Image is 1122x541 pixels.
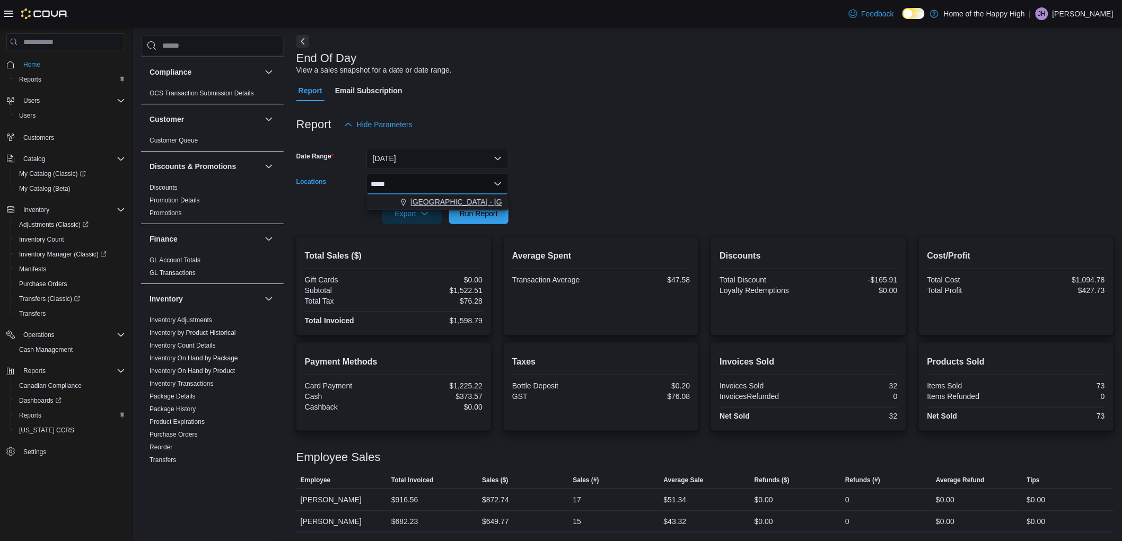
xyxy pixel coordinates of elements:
div: Finance [141,254,284,283]
button: Customers [2,129,129,145]
a: Adjustments (Classic) [11,217,129,232]
div: $649.77 [482,515,509,528]
button: Users [11,108,129,123]
span: Cash Management [15,343,125,356]
button: Next [296,35,309,48]
span: Total Invoiced [391,476,434,484]
div: $0.00 [755,515,773,528]
button: Customer [262,113,275,126]
span: Customers [19,130,125,144]
span: Export [389,203,435,224]
div: Choose from the following options [366,194,509,210]
button: Transfers [11,306,129,321]
a: Inventory Adjustments [150,316,212,324]
button: Cash Management [11,342,129,357]
div: 0 [1018,392,1105,401]
div: Total Tax [305,297,392,305]
div: 32 [811,382,898,390]
button: Operations [2,327,129,342]
a: Inventory Count [15,233,68,246]
span: Users [15,109,125,122]
a: Transfers [150,456,176,464]
a: My Catalog (Classic) [11,166,129,181]
span: JH [1038,7,1046,20]
span: Hide Parameters [357,119,413,130]
span: Reports [23,367,46,375]
a: Manifests [15,263,50,276]
button: Operations [19,329,59,341]
button: My Catalog (Beta) [11,181,129,196]
button: Inventory [19,203,54,216]
span: Manifests [15,263,125,276]
a: Settings [19,446,50,458]
div: GST [512,392,599,401]
a: Transfers (Classic) [15,292,84,305]
a: Reports [15,409,46,422]
a: Package History [150,405,196,413]
button: [DATE] [366,148,509,169]
span: Reports [19,75,41,84]
span: Inventory Count Details [150,341,216,350]
span: [GEOGRAPHIC_DATA] - [GEOGRAPHIC_DATA] - Fire & Flower [410,197,623,207]
span: My Catalog (Classic) [19,170,86,178]
div: Customer [141,134,284,151]
button: Users [19,94,44,107]
a: Inventory On Hand by Product [150,367,235,375]
button: Inventory [150,294,260,304]
a: My Catalog (Beta) [15,182,75,195]
span: Dashboards [15,394,125,407]
button: Canadian Compliance [11,378,129,393]
p: [PERSON_NAME] [1053,7,1114,20]
button: Export [382,203,442,224]
button: Close list of options [494,180,502,188]
a: GL Account Totals [150,256,200,264]
span: Dashboards [19,396,62,405]
span: Settings [23,448,46,456]
div: $682.23 [391,515,418,528]
div: Total Cost [927,276,1014,284]
span: [US_STATE] CCRS [19,426,74,434]
button: Reports [2,363,129,378]
div: Total Discount [720,276,807,284]
span: Average Refund [936,476,985,484]
button: Home [2,57,129,72]
label: Date Range [296,152,334,161]
div: $916.56 [391,493,418,506]
div: Compliance [141,87,284,104]
span: Reports [19,365,125,377]
a: Transfers [15,307,50,320]
span: Reports [15,409,125,422]
a: Dashboards [15,394,66,407]
button: Reports [11,408,129,423]
button: Run Report [449,203,509,224]
span: Catalog [19,153,125,165]
button: Inventory Count [11,232,129,247]
span: Home [23,60,40,69]
a: Inventory Manager (Classic) [11,247,129,262]
div: Subtotal [305,286,392,295]
span: Customer Queue [150,136,198,145]
div: $0.00 [936,515,954,528]
button: [GEOGRAPHIC_DATA] - [GEOGRAPHIC_DATA] - Fire & Flower [366,194,509,210]
a: Transfers (Classic) [11,291,129,306]
button: Purchase Orders [11,277,129,291]
span: Adjustments (Classic) [15,218,125,231]
span: Discounts [150,183,178,192]
label: Locations [296,178,327,186]
h3: Discounts & Promotions [150,161,236,172]
button: Compliance [150,67,260,77]
span: OCS Transaction Submission Details [150,89,254,97]
span: Users [19,94,125,107]
h2: Payment Methods [305,356,483,368]
div: $76.28 [396,297,483,305]
div: $51.34 [664,493,687,506]
span: GL Account Totals [150,256,200,264]
span: Purchase Orders [150,430,198,439]
h2: Invoices Sold [720,356,897,368]
a: Users [15,109,40,122]
a: GL Transactions [150,269,196,277]
span: Inventory Count [15,233,125,246]
div: $43.32 [664,515,687,528]
a: [US_STATE] CCRS [15,424,78,437]
strong: Total Invoiced [305,316,354,325]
